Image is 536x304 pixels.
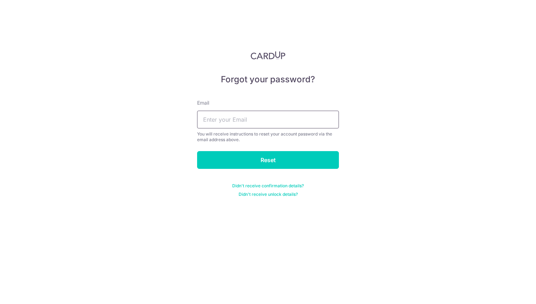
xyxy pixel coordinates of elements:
h5: Forgot your password? [197,74,339,85]
img: CardUp Logo [251,51,285,60]
div: You will receive instructions to reset your account password via the email address above. [197,131,339,143]
a: Didn't receive confirmation details? [232,183,304,189]
input: Reset [197,151,339,169]
label: Email [197,99,209,106]
input: Enter your Email [197,111,339,128]
a: Didn't receive unlock details? [239,192,298,197]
